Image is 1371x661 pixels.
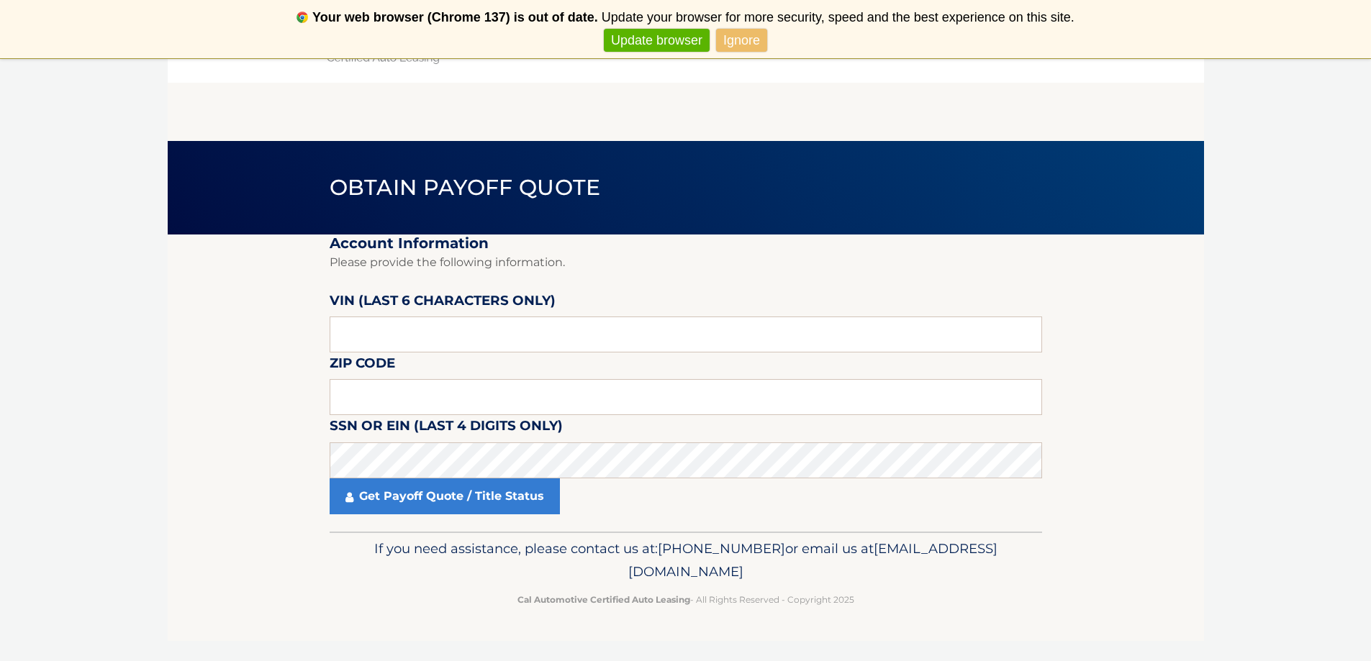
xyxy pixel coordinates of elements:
a: Ignore [716,29,767,53]
p: If you need assistance, please contact us at: or email us at [339,537,1033,583]
p: - All Rights Reserved - Copyright 2025 [339,592,1033,607]
span: Obtain Payoff Quote [330,174,601,201]
b: Your web browser (Chrome 137) is out of date. [312,10,598,24]
h2: Account Information [330,234,1042,252]
a: Get Payoff Quote / Title Status [330,478,560,514]
span: [PHONE_NUMBER] [658,540,785,557]
strong: Cal Automotive Certified Auto Leasing [517,594,690,605]
label: VIN (last 6 characters only) [330,290,556,316]
label: Zip Code [330,352,395,379]
a: Update browser [604,29,710,53]
span: Update your browser for more security, speed and the best experience on this site. [602,10,1074,24]
label: SSN or EIN (last 4 digits only) [330,415,563,442]
p: Please provide the following information. [330,252,1042,273]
